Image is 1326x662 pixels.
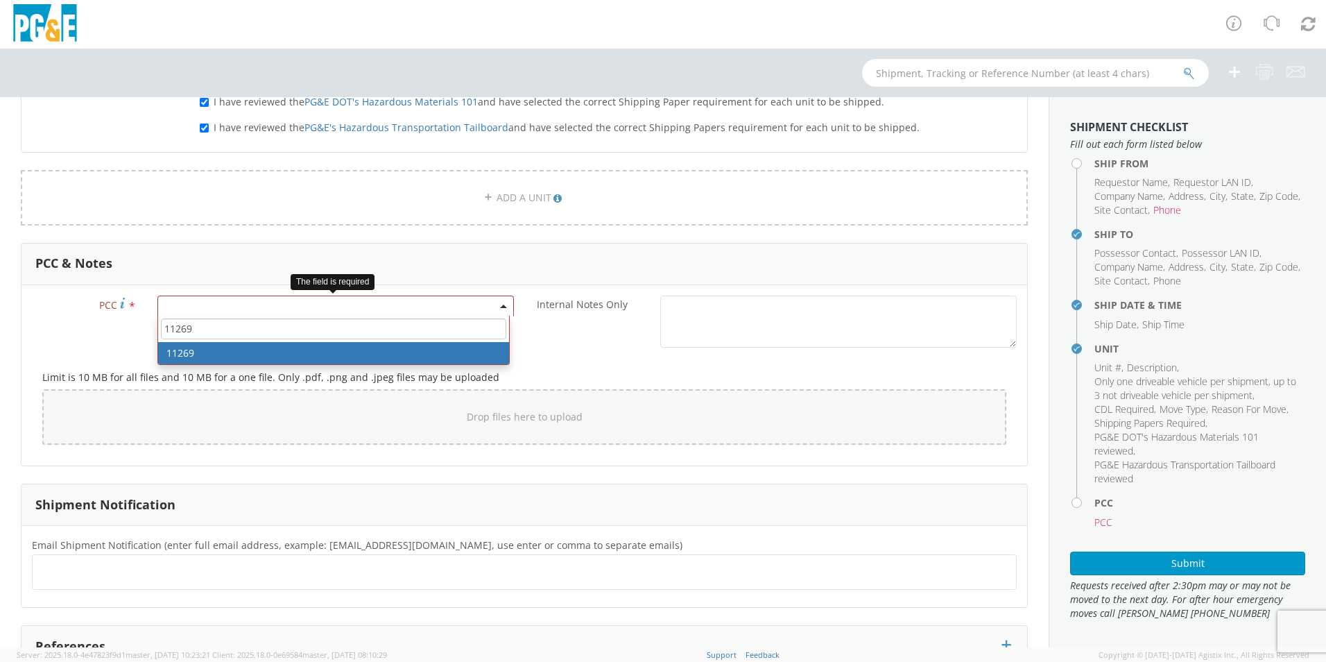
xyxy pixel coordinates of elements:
span: Address [1169,260,1204,273]
li: , [1259,189,1300,203]
span: Ship Date [1094,318,1137,331]
h3: PCC & Notes [35,257,112,271]
li: , [1127,361,1179,375]
span: Move Type [1160,402,1206,416]
span: Site Contact [1094,203,1148,217]
li: , [1094,361,1123,375]
li: , [1231,189,1256,203]
li: , [1094,375,1302,402]
a: PG&E's Hazardous Transportation Tailboard [304,121,508,134]
h5: Limit is 10 MB for all files and 10 MB for a one file. Only .pdf, .png and .jpeg files may be upl... [42,372,1006,382]
span: Zip Code [1259,189,1298,203]
span: Requests received after 2:30pm may or may not be moved to the next day. For after hour emergency ... [1070,579,1305,620]
li: , [1169,260,1206,274]
li: , [1160,402,1208,416]
span: Phone [1153,274,1181,287]
span: Possessor Contact [1094,246,1176,260]
span: Only one driveable vehicle per shipment, up to 3 not driveable vehicle per shipment [1094,375,1296,402]
span: City [1209,260,1225,273]
span: Ship Time [1142,318,1185,331]
li: , [1094,189,1165,203]
a: Support [707,650,737,660]
span: Shipping Papers Required [1094,416,1205,430]
span: City [1209,189,1225,203]
span: I have reviewed the and have selected the correct Shipping Papers requirement for each unit to be... [214,121,920,134]
span: Requestor Name [1094,176,1168,189]
span: Unit # [1094,361,1121,374]
li: , [1094,402,1156,416]
span: Description [1127,361,1177,374]
span: Phone [1153,203,1181,217]
span: State [1231,260,1254,273]
li: , [1173,176,1253,189]
span: CDL Required [1094,402,1154,416]
div: The field is required [291,274,374,290]
span: Reason For Move [1212,402,1286,416]
h4: Ship Date & Time [1094,300,1305,310]
input: I have reviewed thePG&E's Hazardous Transportation Tailboardand have selected the correct Shippin... [200,124,209,133]
span: PCC [99,298,117,312]
li: , [1209,189,1228,203]
span: PG&E Hazardous Transportation Tailboard reviewed [1094,458,1275,485]
span: PG&E DOT's Hazardous Materials 101 reviewed [1094,430,1259,457]
img: pge-logo-06675f144f4cfa6a6814.png [10,4,80,45]
span: Zip Code [1259,260,1298,273]
h4: PCC [1094,498,1305,508]
span: Address [1169,189,1204,203]
span: Email Shipment Notification (enter full email address, example: jdoe01@agistix.com, use enter or ... [32,538,682,552]
li: , [1094,318,1139,332]
input: Shipment, Tracking or Reference Number (at least 4 chars) [862,59,1209,87]
span: Copyright © [DATE]-[DATE] Agistix Inc., All Rights Reserved [1099,650,1309,661]
h3: References [35,640,105,654]
li: , [1212,402,1289,416]
button: Submit [1070,552,1305,575]
a: PG&E DOT's Hazardous Materials 101 [304,95,478,108]
h4: Ship From [1094,158,1305,169]
h4: Ship To [1094,229,1305,239]
li: , [1094,203,1150,217]
span: Server: 2025.18.0-4e47823f9d1 [17,650,210,660]
li: , [1094,430,1302,458]
span: Company Name [1094,189,1163,203]
li: , [1094,274,1150,288]
a: ADD A UNIT [21,170,1028,226]
span: Possessor LAN ID [1182,246,1259,260]
li: , [1209,260,1228,274]
li: , [1094,416,1207,430]
span: I have reviewed the and have selected the correct Shipping Paper requirement for each unit to be ... [214,95,884,108]
span: Fill out each form listed below [1070,137,1305,151]
li: , [1094,260,1165,274]
span: Site Contact [1094,274,1148,287]
span: master, [DATE] 10:23:21 [126,650,210,660]
span: Internal Notes Only [537,298,628,311]
a: Feedback [746,650,780,660]
li: , [1169,189,1206,203]
input: I have reviewed thePG&E DOT's Hazardous Materials 101and have selected the correct Shipping Paper... [200,98,209,107]
span: Requestor LAN ID [1173,176,1251,189]
strong: Shipment Checklist [1070,119,1188,135]
span: State [1231,189,1254,203]
h3: Shipment Notification [35,498,175,512]
li: , [1182,246,1262,260]
li: , [1094,176,1170,189]
li: , [1259,260,1300,274]
span: Client: 2025.18.0-0e69584 [212,650,387,660]
span: Company Name [1094,260,1163,273]
span: PCC [1094,516,1112,529]
li: , [1094,246,1178,260]
span: Drop files here to upload [467,410,583,423]
li: 11269 [158,342,509,364]
li: , [1231,260,1256,274]
span: master, [DATE] 08:10:29 [302,650,387,660]
h4: Unit [1094,343,1305,354]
